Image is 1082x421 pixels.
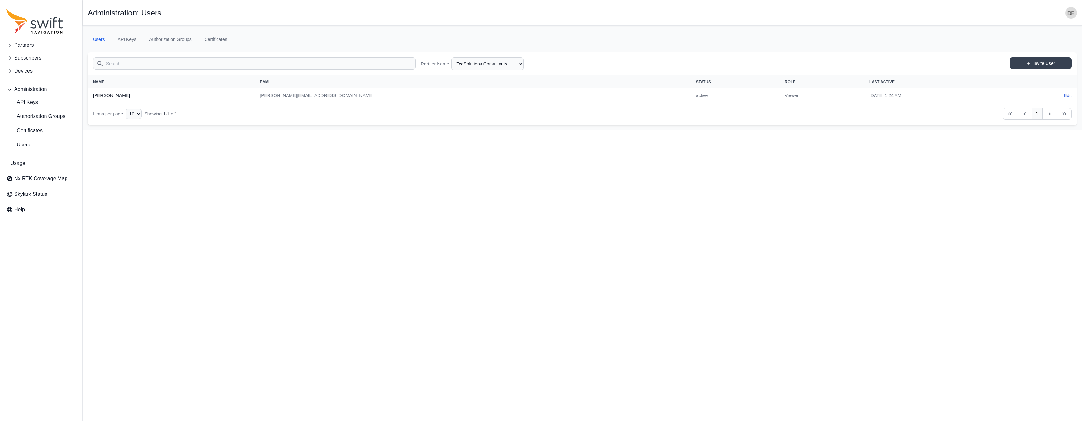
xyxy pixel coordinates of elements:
h1: Administration: Users [88,9,161,17]
span: 1 [175,111,177,116]
a: API Keys [113,31,142,48]
span: Users [6,141,30,149]
img: user photo [1065,7,1077,19]
button: Devices [4,65,78,77]
input: Search [93,57,416,70]
span: Authorization Groups [6,113,65,120]
a: Authorization Groups [144,31,197,48]
a: Usage [4,157,78,170]
td: [PERSON_NAME][EMAIL_ADDRESS][DOMAIN_NAME] [255,88,691,103]
button: Administration [4,83,78,96]
a: Users [4,138,78,151]
a: Edit [1064,92,1072,99]
span: Help [14,206,25,214]
td: active [691,88,780,103]
div: Showing of [144,111,177,117]
th: Last Active [864,75,1013,88]
th: Role [780,75,864,88]
th: Status [691,75,780,88]
a: API Keys [4,96,78,109]
td: Viewer [780,88,864,103]
td: [DATE] 1:24 AM [864,88,1013,103]
a: Users [88,31,110,48]
span: 1 - 1 [163,111,169,116]
span: Devices [14,67,33,75]
span: Usage [10,159,25,167]
a: Help [4,203,78,216]
span: Administration [14,85,47,93]
span: Skylark Status [14,190,47,198]
span: Subscribers [14,54,41,62]
span: Certificates [6,127,43,135]
a: Authorization Groups [4,110,78,123]
a: 1 [1032,108,1043,120]
nav: Table navigation [88,103,1077,125]
th: Name [88,75,255,88]
select: Partner Name [451,57,524,70]
a: Certificates [4,124,78,137]
a: Nx RTK Coverage Map [4,172,78,185]
label: Partner Name [421,61,449,67]
a: Certificates [199,31,232,48]
span: API Keys [6,98,38,106]
th: [PERSON_NAME] [88,88,255,103]
span: Partners [14,41,34,49]
th: Email [255,75,691,88]
a: Invite User [1010,57,1072,69]
span: Items per page [93,111,123,116]
button: Subscribers [4,52,78,65]
span: Nx RTK Coverage Map [14,175,67,183]
button: Partners [4,39,78,52]
a: Skylark Status [4,188,78,201]
select: Display Limit [126,109,142,119]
